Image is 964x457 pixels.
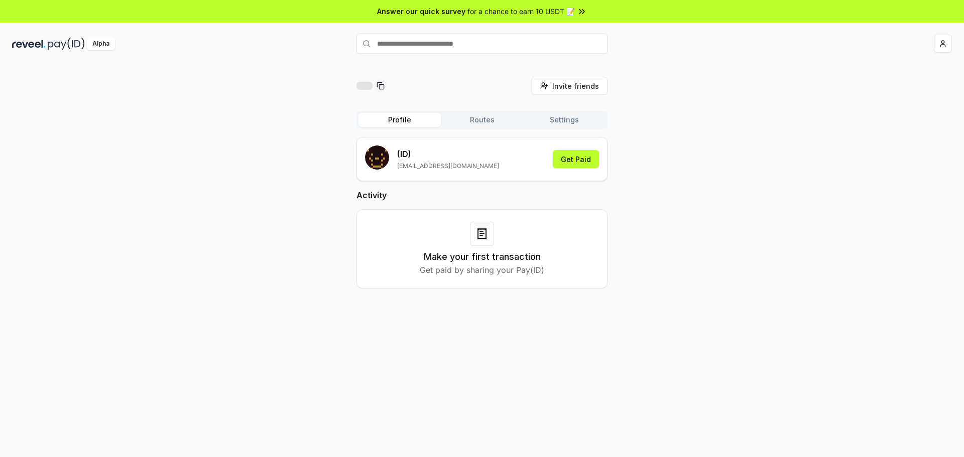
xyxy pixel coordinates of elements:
[397,148,499,160] p: (ID)
[48,38,85,50] img: pay_id
[467,6,575,17] span: for a chance to earn 10 USDT 📝
[12,38,46,50] img: reveel_dark
[424,250,541,264] h3: Make your first transaction
[553,150,599,168] button: Get Paid
[532,77,608,95] button: Invite friends
[356,189,608,201] h2: Activity
[397,162,499,170] p: [EMAIL_ADDRESS][DOMAIN_NAME]
[420,264,544,276] p: Get paid by sharing your Pay(ID)
[87,38,115,50] div: Alpha
[523,113,606,127] button: Settings
[552,81,599,91] span: Invite friends
[358,113,441,127] button: Profile
[441,113,523,127] button: Routes
[377,6,465,17] span: Answer our quick survey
